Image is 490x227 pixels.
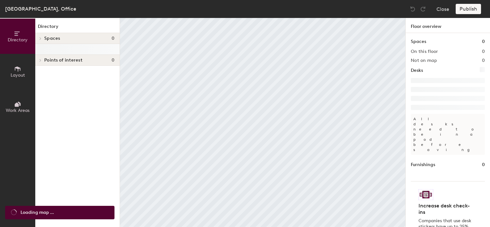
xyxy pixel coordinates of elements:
span: Directory [8,37,28,43]
span: Loading map ... [21,209,54,216]
h1: 0 [482,161,485,168]
canvas: Map [120,18,405,227]
h1: Desks [411,67,423,74]
span: Work Areas [6,108,30,113]
img: Redo [420,6,426,12]
div: [GEOGRAPHIC_DATA], Office [5,5,76,13]
h1: Floor overview [406,18,490,33]
p: All desks need to be in a pod before saving [411,114,485,155]
img: Sticker logo [418,189,433,200]
h1: 0 [482,38,485,45]
h2: On this floor [411,49,438,54]
h1: Furnishings [411,161,435,168]
h2: 0 [482,49,485,54]
span: Spaces [44,36,60,41]
h2: 0 [482,58,485,63]
button: Close [436,4,449,14]
h2: Not on map [411,58,437,63]
span: 0 [112,58,114,63]
h1: Directory [35,23,120,33]
span: Layout [11,72,25,78]
img: Undo [410,6,416,12]
h4: Increase desk check-ins [418,203,473,215]
span: Points of interest [44,58,82,63]
span: 0 [112,36,114,41]
h1: Spaces [411,38,426,45]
